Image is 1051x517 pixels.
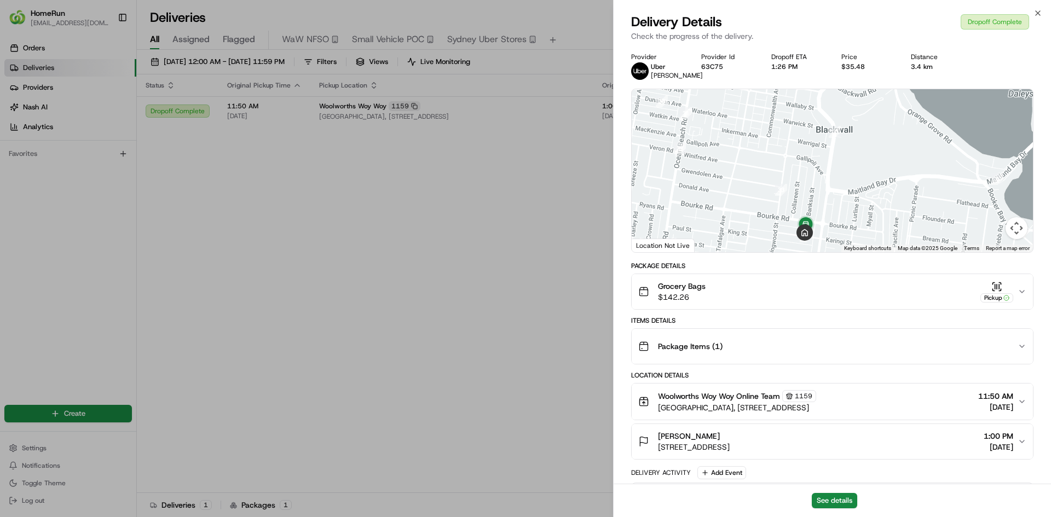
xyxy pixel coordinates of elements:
div: 7 [829,126,841,138]
div: Distance [911,53,963,61]
span: Woolworths Woy Woy Online Team [658,391,780,402]
span: Delivery Details [631,13,722,31]
span: 1159 [795,392,812,400]
button: Package Items (1) [632,329,1033,364]
img: Google [634,238,671,252]
div: 33 [775,184,787,196]
button: Pickup [980,281,1013,303]
div: 6 [991,173,1003,185]
div: $35.48 [841,62,894,71]
span: [PERSON_NAME] [658,431,720,442]
div: Provider Id [701,53,754,61]
div: Delivery Activity [631,468,691,477]
span: 11:50 AM [978,391,1013,402]
button: Add Event [697,466,746,479]
button: See details [812,493,857,508]
span: 1:00 PM [984,431,1013,442]
div: Pickup [980,293,1013,303]
a: Terms [964,245,979,251]
span: [STREET_ADDRESS] [658,442,730,452]
div: Provider [631,53,684,61]
button: [PERSON_NAME][STREET_ADDRESS]1:00 PM[DATE] [632,424,1033,459]
span: [PERSON_NAME] [651,71,703,80]
div: Items Details [631,316,1033,325]
img: uber-new-logo.jpeg [631,62,649,80]
div: Location Not Live [632,239,695,252]
button: Grocery Bags$142.26Pickup [632,274,1033,309]
span: [GEOGRAPHIC_DATA], [STREET_ADDRESS] [658,402,816,413]
div: Dropoff ETA [771,53,824,61]
button: Woolworths Woy Woy Online Team1159[GEOGRAPHIC_DATA], [STREET_ADDRESS]11:50 AM[DATE] [632,384,1033,420]
span: [DATE] [984,442,1013,452]
div: 3.4 km [911,62,963,71]
div: Price [841,53,894,61]
button: Keyboard shortcuts [844,245,891,252]
div: Package Details [631,262,1033,270]
a: Report a map error [986,245,1030,251]
button: Map camera controls [1006,217,1027,239]
div: 31 [680,107,692,119]
button: 63C75 [701,62,723,71]
span: Grocery Bags [658,281,706,292]
div: 1:26 PM [771,62,824,71]
div: Location Details [631,371,1033,380]
div: 30 [656,95,668,107]
a: Open this area in Google Maps (opens a new window) [634,238,671,252]
span: Map data ©2025 Google [898,245,957,251]
span: $142.26 [658,292,706,303]
div: 32 [674,142,686,154]
p: Check the progress of the delivery. [631,31,1033,42]
span: Package Items ( 1 ) [658,341,723,352]
span: [DATE] [978,402,1013,413]
span: Uber [651,62,666,71]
